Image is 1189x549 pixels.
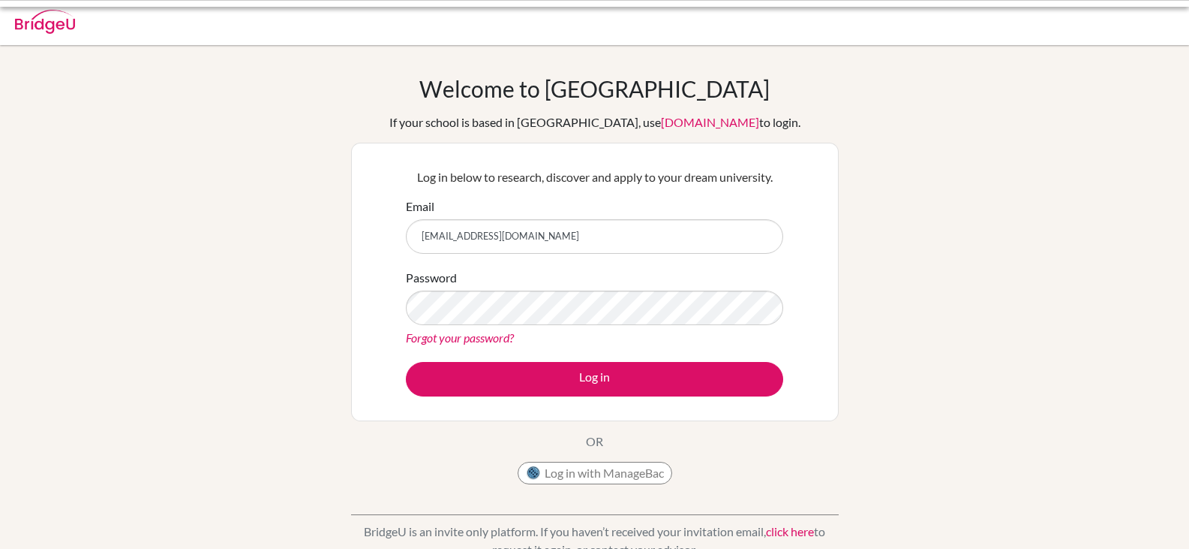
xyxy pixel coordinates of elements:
a: click here [766,524,814,538]
img: Bridge-U [15,10,75,34]
p: Log in below to research, discover and apply to your dream university. [406,168,783,186]
label: Email [406,198,434,216]
button: Log in [406,362,783,397]
a: Forgot your password? [406,330,514,345]
a: [DOMAIN_NAME] [661,115,759,129]
label: Password [406,269,457,287]
p: OR [586,433,603,451]
h1: Welcome to [GEOGRAPHIC_DATA] [419,75,770,102]
button: Log in with ManageBac [518,462,672,484]
div: If your school is based in [GEOGRAPHIC_DATA], use to login. [389,113,800,131]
